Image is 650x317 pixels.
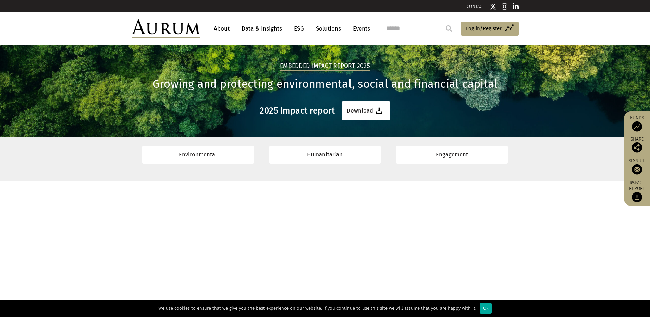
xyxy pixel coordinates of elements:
[269,146,381,163] a: Humanitarian
[627,137,647,153] div: Share
[467,4,485,9] a: CONTACT
[312,22,344,35] a: Solutions
[461,22,519,36] a: Log in/Register
[632,142,642,153] img: Share this post
[502,3,508,10] img: Instagram icon
[349,22,370,35] a: Events
[210,22,233,35] a: About
[142,146,254,163] a: Environmental
[627,158,647,175] a: Sign up
[291,22,307,35] a: ESG
[238,22,285,35] a: Data & Insights
[442,22,456,35] input: Submit
[627,115,647,132] a: Funds
[632,164,642,175] img: Sign up to our newsletter
[632,121,642,132] img: Access Funds
[627,180,647,202] a: Impact report
[513,3,519,10] img: Linkedin icon
[396,146,508,163] a: Engagement
[342,101,390,120] a: Download
[466,24,502,33] span: Log in/Register
[490,3,496,10] img: Twitter icon
[132,78,519,91] h1: Growing and protecting environmental, social and financial capital
[132,19,200,38] img: Aurum
[480,303,492,314] div: Ok
[280,62,370,71] h2: Embedded Impact report 2025
[260,106,335,116] h3: 2025 Impact report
